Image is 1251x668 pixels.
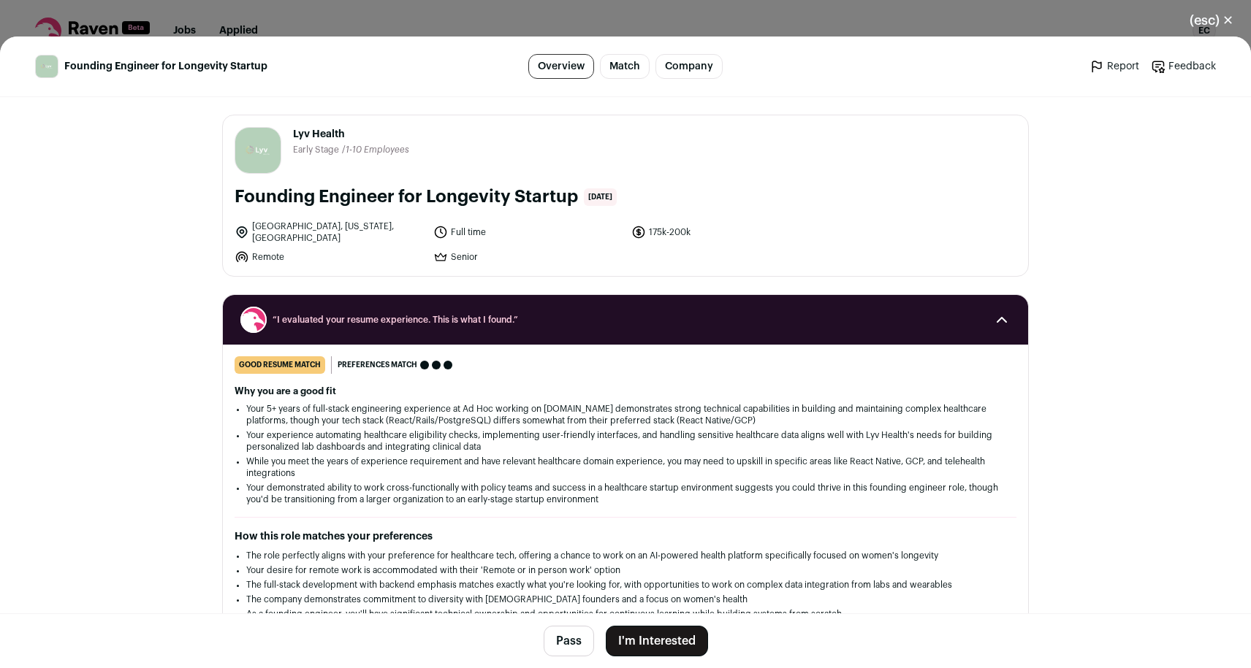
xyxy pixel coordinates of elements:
span: “I evaluated your resume experience. This is what I found.” [273,314,978,326]
li: Your experience automating healthcare eligibility checks, implementing user-friendly interfaces, ... [246,429,1005,453]
span: 1-10 Employees [346,145,409,154]
a: Overview [528,54,594,79]
li: [GEOGRAPHIC_DATA], [US_STATE], [GEOGRAPHIC_DATA] [235,220,425,244]
div: good resume match [235,356,325,374]
h2: Why you are a good fit [235,385,1016,397]
li: Senior [433,250,623,264]
li: Early Stage [293,145,342,156]
li: The full-stack development with backend emphasis matches exactly what you're looking for, with op... [246,579,1005,591]
li: The role perfectly aligns with your preference for healthcare tech, offering a chance to work on ... [246,550,1005,561]
li: Full time [433,220,623,244]
h1: Founding Engineer for Longevity Startup [235,185,578,209]
li: 175k-200k [631,220,821,244]
span: Lyv Health [293,127,409,142]
li: Your desire for remote work is accommodated with their 'Remote or in person work' option [246,564,1005,576]
li: / [342,145,409,156]
span: [DATE] [584,188,617,206]
a: Report [1090,59,1139,74]
span: Preferences match [338,358,417,372]
span: Founding Engineer for Longevity Startup [64,59,267,74]
img: 5d1cf1717a0e9850d99ab138b2dd94feb6d9f9416a28ef4dc138f39750e87a90.jpg [36,55,58,77]
a: Company [655,54,723,79]
li: Your demonstrated ability to work cross-functionally with policy teams and success in a healthcar... [246,482,1005,505]
li: The company demonstrates commitment to diversity with [DEMOGRAPHIC_DATA] founders and a focus on ... [246,594,1005,605]
a: Feedback [1151,59,1216,74]
img: 5d1cf1717a0e9850d99ab138b2dd94feb6d9f9416a28ef4dc138f39750e87a90.jpg [235,128,281,173]
h2: How this role matches your preferences [235,529,1016,544]
button: I'm Interested [606,626,708,656]
li: As a founding engineer, you'll have significant technical ownership and opportunities for continu... [246,608,1005,620]
li: Your 5+ years of full-stack engineering experience at Ad Hoc working on [DOMAIN_NAME] demonstrate... [246,403,1005,426]
li: While you meet the years of experience requirement and have relevant healthcare domain experience... [246,456,1005,479]
li: Remote [235,250,425,264]
button: Close modal [1172,4,1251,37]
a: Match [600,54,650,79]
button: Pass [544,626,594,656]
